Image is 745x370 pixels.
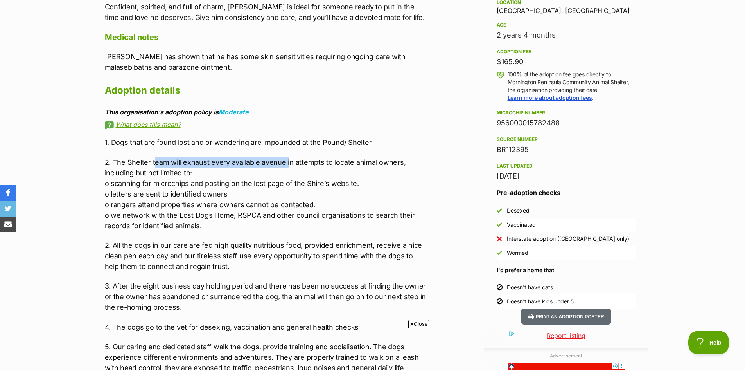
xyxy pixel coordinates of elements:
p: [PERSON_NAME] has shown that he has some skin sensitivities requiring ongoing care with malaseb b... [105,51,428,72]
p: 4. The dogs go to the vet for desexing, vaccination and general health checks [105,322,428,332]
div: This organisation's adoption policy is [105,108,428,116]
div: 2 years 4 months [497,30,636,41]
a: Report listing [484,331,648,340]
h2: Adoption details [105,82,428,99]
div: 956000015782488 [497,117,636,128]
div: Interstate adoption ([GEOGRAPHIC_DATA] only) [507,235,629,243]
div: Doesn't have cats [507,283,553,291]
button: Print an adoption poster [521,309,611,325]
p: 100% of the adoption fee goes directly to Mornington Peninsula Community Animal Shelter, the orga... [508,70,636,102]
a: What does this mean? [105,121,428,128]
img: consumer-privacy-logo.png [1,1,7,7]
p: 3. After the eight business day holding period and there has been no success at finding the owner... [105,281,428,312]
a: Learn more about adoption fees [508,94,592,101]
div: Last updated [497,163,636,169]
div: Source number [497,136,636,143]
h3: Pre-adoption checks [497,188,636,197]
div: [DATE] [497,171,636,182]
a: Moderate [219,108,249,116]
div: Adoption fee [497,49,636,55]
div: Doesn't have kids under 5 [507,298,574,305]
h4: I'd prefer a home that [497,266,636,274]
div: BR112395 [497,144,636,155]
div: Desexed [507,207,530,215]
span: Close [408,320,429,328]
iframe: Advertisement [230,331,515,366]
div: $165.90 [497,56,636,67]
img: Yes [497,250,502,256]
h4: Medical notes [105,32,428,42]
p: 2. All the dogs in our care are fed high quality nutritious food, provided enrichment, receive a ... [105,240,428,272]
p: 2. The Shelter team will exhaust every available avenue in attempts to locate animal owners, incl... [105,157,428,231]
p: 1. Dogs that are found lost and or wandering are impounded at the Pound/ Shelter [105,137,428,148]
div: Wormed [507,249,528,257]
img: No [497,236,502,242]
iframe: Help Scout Beacon - Open [688,331,729,354]
div: Microchip number [497,110,636,116]
div: Vaccinated [507,221,536,229]
p: Confident, spirited, and full of charm, [PERSON_NAME] is ideal for someone ready to put in the ti... [105,2,428,23]
img: Yes [497,222,502,227]
img: Yes [497,208,502,213]
div: Age [497,22,636,28]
